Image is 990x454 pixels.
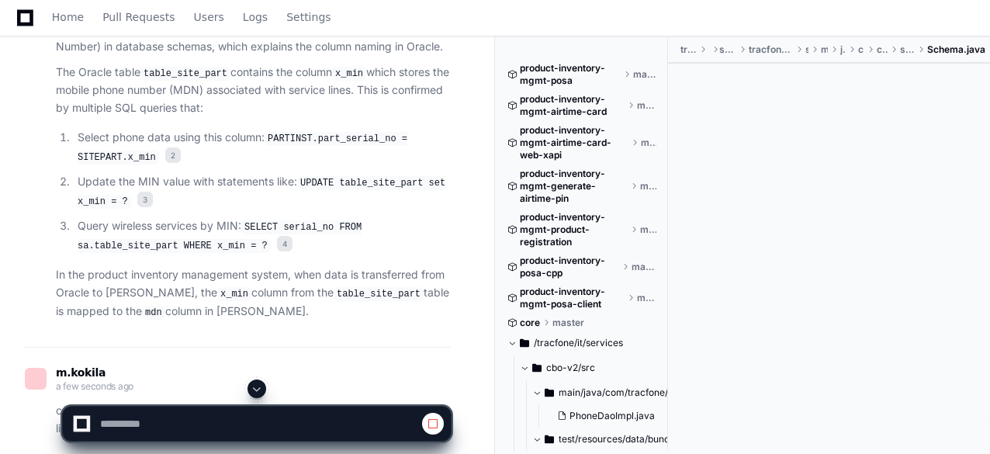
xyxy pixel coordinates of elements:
span: product-inventory-mgmt-airtime-card-web-xapi [520,124,628,161]
span: com [858,43,864,56]
code: x_min [332,67,366,81]
span: Settings [286,12,331,22]
span: product-inventory-mgmt-posa-client [520,286,625,310]
span: schema [900,43,915,56]
span: cbo-v2/src [546,362,595,374]
span: product-inventory-posa-cpp [520,255,619,279]
span: src [805,43,808,56]
code: UPDATE table_site_part set x_min = ? [78,176,445,209]
span: services [719,43,736,56]
span: /tracfone/it/services [534,337,623,349]
span: Schema.java [927,43,985,56]
p: Select phone data using this column: [78,129,451,165]
span: product-inventory-mgmt-airtime-card [520,93,625,118]
span: java [840,43,846,56]
span: product-inventory-mgmt-posa [520,62,621,87]
span: master [637,99,656,112]
span: 2 [165,147,181,163]
p: Query wireless services by MIN: [78,217,451,254]
code: mdn [142,306,165,320]
code: SELECT serial_no FROM sa.table_site_part WHERE x_min = ? [78,220,362,253]
span: master [640,224,656,236]
button: cbo-v2/src [520,355,669,380]
button: /tracfone/it/services [507,331,656,355]
span: master [632,261,656,273]
span: Home [52,12,84,22]
span: product-inventory-mgmt-product-registration [520,211,628,248]
svg: Directory [532,359,542,377]
span: product-inventory-mgmt-generate-airtime-pin [520,168,628,205]
span: clarify [877,43,888,56]
span: core [520,317,540,329]
code: table_site_part [140,67,230,81]
code: x_min [217,287,251,301]
span: tracfone [680,43,697,56]
code: table_site_part [334,287,424,301]
p: In the product inventory management system, when data is transferred from Oracle to [PERSON_NAME]... [56,266,451,321]
span: master [637,292,657,304]
p: The Oracle table contains the column which stores the mobile phone number (MDN) associated with s... [56,64,451,117]
span: Pull Requests [102,12,175,22]
span: m.kokila [56,366,106,379]
span: 4 [277,236,292,251]
span: Logs [243,12,268,22]
span: master [641,137,656,149]
span: main [821,43,828,56]
span: 3 [137,192,153,207]
svg: Directory [520,334,529,352]
p: Update the MIN value with statements like: [78,173,451,210]
span: tracfone-clarify-jar [749,43,793,56]
span: Users [194,12,224,22]
span: master [640,180,656,192]
code: PARTINST.part_serial_no = SITEPART.x_min [78,132,407,165]
span: master [552,317,584,329]
span: master [633,68,656,81]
